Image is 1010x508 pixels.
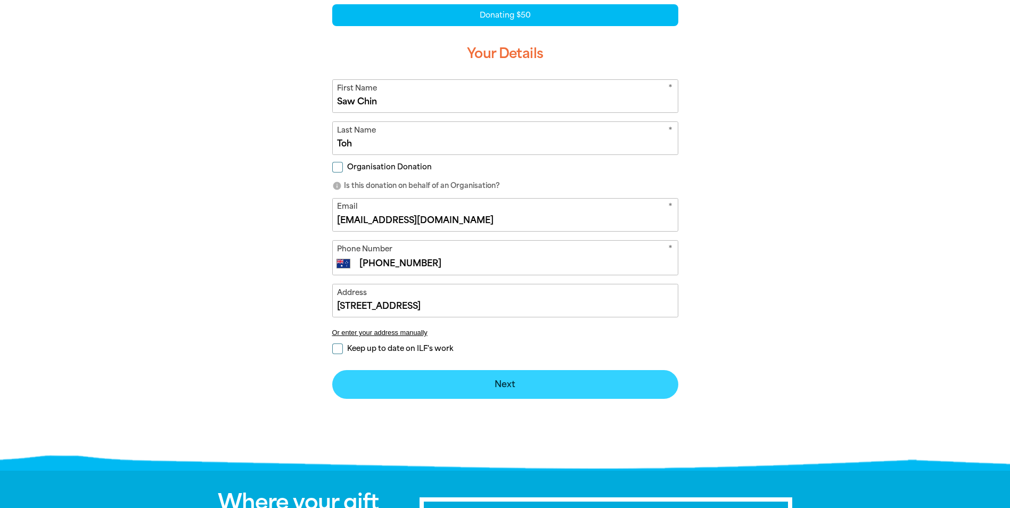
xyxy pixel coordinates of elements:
[332,370,678,399] button: Next
[332,4,678,26] div: Donating $50
[332,181,342,191] i: info
[332,162,343,173] input: Organisation Donation
[347,343,453,354] span: Keep up to date on ILF's work
[668,243,672,257] i: Required
[332,181,678,191] p: Is this donation on behalf of an Organisation?
[347,162,432,172] span: Organisation Donation
[332,343,343,354] input: Keep up to date on ILF's work
[332,329,678,337] button: Or enter your address manually
[332,37,678,71] h3: Your Details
